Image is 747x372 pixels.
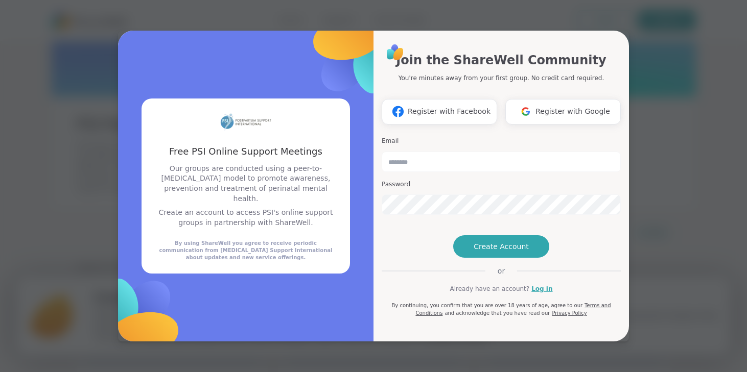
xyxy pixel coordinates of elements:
button: Register with Google [505,99,621,125]
div: By using ShareWell you agree to receive periodic communication from [MEDICAL_DATA] Support Intern... [154,240,338,261]
h3: Password [382,180,621,189]
p: Our groups are conducted using a peer-to-[MEDICAL_DATA] model to promote awareness, prevention an... [154,164,338,204]
span: or [485,266,517,276]
span: Already have an account? [450,284,529,293]
h3: Email [382,137,621,145]
a: Log in [531,284,552,293]
button: Create Account [453,235,549,258]
h3: Free PSI Online Support Meetings [154,145,338,158]
span: and acknowledge that you have read our [445,310,550,316]
img: ShareWell Logomark [388,102,408,121]
p: You're minutes away from your first group. No credit card required. [399,73,604,83]
span: Register with Facebook [408,106,491,117]
span: Register with Google [535,106,610,117]
span: By continuing, you confirm that you are over 18 years of age, agree to our [391,303,582,308]
h1: Join the ShareWell Community [396,51,606,69]
span: Create Account [474,241,529,252]
img: partner logo [220,111,271,133]
p: Create an account to access PSI's online support groups in partnership with ShareWell. [154,208,338,228]
a: Privacy Policy [552,310,587,316]
img: ShareWell Logo [384,41,407,64]
img: ShareWell Logomark [516,102,535,121]
button: Register with Facebook [382,99,497,125]
a: Terms and Conditions [415,303,611,316]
